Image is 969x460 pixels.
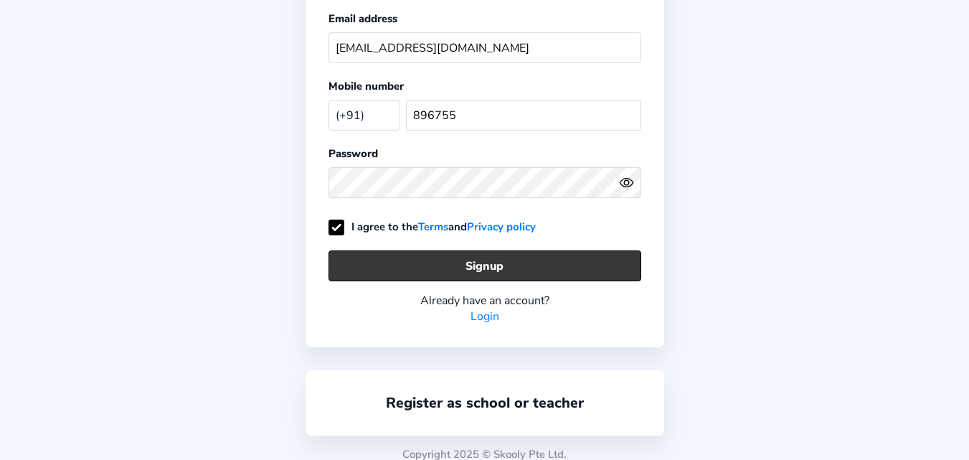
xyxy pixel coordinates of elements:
[471,309,499,324] a: Login
[328,79,404,93] label: Mobile number
[328,293,641,309] div: Already have an account?
[328,146,378,161] label: Password
[418,220,448,234] a: Terms
[328,250,641,281] button: Signup
[328,11,397,26] label: Email address
[328,32,641,63] input: Your email address
[328,220,536,234] label: I agree to the and
[619,175,641,190] button: eye outlineeye off outline
[467,220,536,234] a: Privacy policy
[619,175,634,190] ion-icon: eye outline
[406,100,641,131] input: Your mobile number
[386,393,584,413] a: Register as school or teacher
